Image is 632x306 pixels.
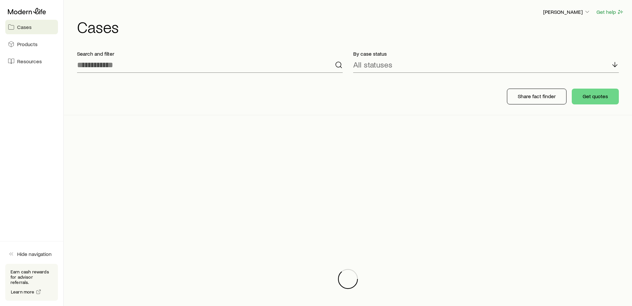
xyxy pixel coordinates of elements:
span: Hide navigation [17,251,52,257]
p: By case status [353,50,619,57]
span: Learn more [11,290,35,294]
button: [PERSON_NAME] [543,8,591,16]
p: [PERSON_NAME] [543,9,591,15]
span: Cases [17,24,32,30]
a: Resources [5,54,58,69]
p: Earn cash rewards for advisor referrals. [11,269,53,285]
span: Resources [17,58,42,65]
div: Earn cash rewards for advisor referrals.Learn more [5,264,58,301]
p: All statuses [353,60,392,69]
a: Cases [5,20,58,34]
button: Share fact finder [507,89,566,104]
button: Hide navigation [5,247,58,261]
button: Get help [596,8,624,16]
p: Search and filter [77,50,343,57]
span: Products [17,41,38,47]
button: Get quotes [572,89,619,104]
h1: Cases [77,19,624,35]
a: Products [5,37,58,51]
p: Share fact finder [518,93,556,99]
